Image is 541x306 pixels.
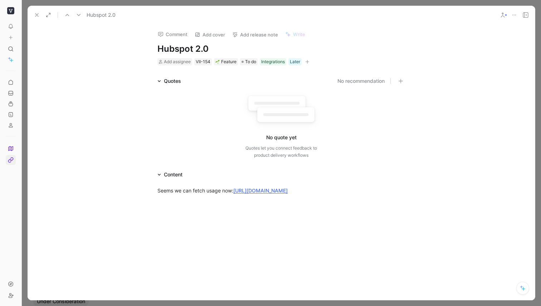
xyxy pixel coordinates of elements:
[266,133,297,142] div: No quote yet
[215,58,237,65] div: Feature
[155,170,185,179] div: Content
[293,31,305,37] span: Write
[6,6,16,16] button: Viio
[214,58,238,65] div: 🌱Feature
[155,77,184,85] div: Quotes
[196,58,210,65] div: VII-154
[164,170,182,179] div: Content
[157,187,405,194] div: Seems we can fetch usage now:
[282,29,308,39] button: Write
[157,43,405,55] h1: Hubspot 2.0
[290,58,300,65] div: Later
[261,58,285,65] div: Integrations
[245,58,256,65] span: To do
[164,59,191,64] span: Add assignee
[164,77,181,85] div: Quotes
[229,30,281,40] button: Add release note
[7,7,14,14] img: Viio
[215,60,220,64] img: 🌱
[191,30,228,40] button: Add cover
[87,11,116,19] span: Hubspot 2.0
[337,77,385,85] button: No recommendation
[155,29,191,39] button: Comment
[233,187,288,194] a: [URL][DOMAIN_NAME]
[245,145,317,159] div: Quotes let you connect feedback to product delivery workflows
[240,58,258,65] div: To do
